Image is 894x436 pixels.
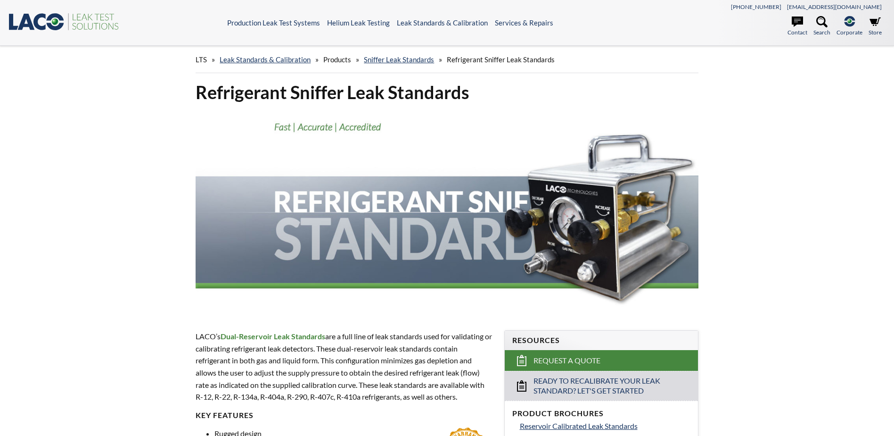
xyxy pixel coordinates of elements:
a: Contact [787,16,807,37]
a: Store [869,16,882,37]
a: Reservoir Calibrated Leak Standards [520,420,690,432]
p: LACO’s are a full line of leak standards used for validating or calibrating refrigerant leak dete... [196,330,492,403]
span: Request a Quote [533,356,600,366]
a: Sniffer Leak Standards [364,55,434,64]
a: [EMAIL_ADDRESS][DOMAIN_NAME] [787,3,882,10]
div: » » » » [196,46,698,73]
h4: Resources [512,335,690,345]
h4: Product Brochures [512,409,690,419]
a: Services & Repairs [495,18,553,27]
a: Ready to Recalibrate Your Leak Standard? Let's Get Started [505,371,698,401]
span: Products [323,55,351,64]
h1: Refrigerant Sniffer Leak Standards [196,81,698,104]
a: Leak Standards & Calibration [397,18,488,27]
a: Search [813,16,830,37]
strong: Dual-Reservoir Leak Standards [221,332,325,341]
a: Leak Standards & Calibration [220,55,311,64]
span: LTS [196,55,207,64]
span: Refrigerant Sniffer Leak Standards [447,55,555,64]
span: Reservoir Calibrated Leak Standards [520,421,638,430]
span: Ready to Recalibrate Your Leak Standard? Let's Get Started [533,376,670,396]
span: Corporate [837,28,862,37]
a: Request a Quote [505,350,698,371]
a: Production Leak Test Systems [227,18,320,27]
a: Helium Leak Testing [327,18,390,27]
img: Refrigerant Sniffer Standard header [196,111,698,313]
h4: key FEATURES [196,411,492,420]
a: [PHONE_NUMBER] [731,3,781,10]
